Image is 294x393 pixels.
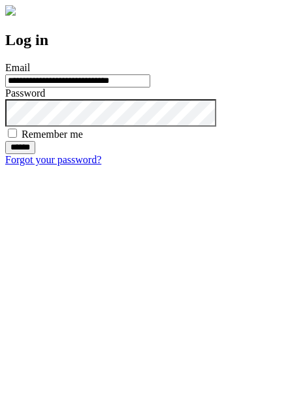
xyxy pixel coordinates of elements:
[5,5,16,16] img: logo-4e3dc11c47720685a147b03b5a06dd966a58ff35d612b21f08c02c0306f2b779.png
[5,154,101,165] a: Forgot your password?
[5,62,30,73] label: Email
[5,31,289,49] h2: Log in
[5,87,45,99] label: Password
[22,129,83,140] label: Remember me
